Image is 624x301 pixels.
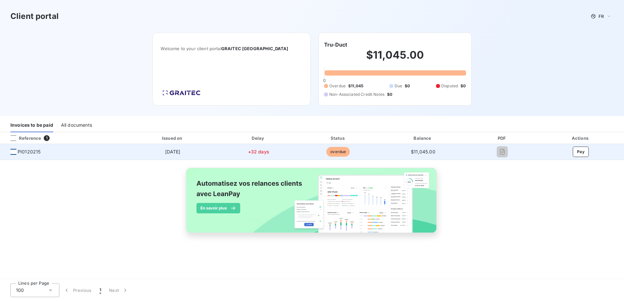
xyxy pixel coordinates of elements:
[573,147,589,157] button: Pay
[329,92,384,97] span: Non-Associated Credit Notes
[16,287,24,294] span: 100
[599,14,604,19] span: FR
[469,135,536,141] div: PDF
[161,46,303,51] span: Welcome to your client portal
[161,88,202,97] img: Company logo
[105,283,133,297] button: Next
[165,149,180,154] span: [DATE]
[299,135,378,141] div: Status
[180,164,444,244] img: banner
[221,46,289,51] span: GRAITEC [GEOGRAPHIC_DATA]
[59,283,96,297] button: Previous
[18,149,40,155] span: PI0120215
[323,78,326,83] span: 0
[539,135,623,141] div: Actions
[221,135,296,141] div: Delay
[380,135,466,141] div: Balance
[405,83,410,89] span: $0
[127,135,218,141] div: Issued on
[460,83,466,89] span: $0
[441,83,458,89] span: Disputed
[326,147,350,157] span: overdue
[10,10,59,22] h3: Client portal
[411,149,435,154] span: $11,045.00
[324,41,347,49] h6: Tru-Duct
[61,119,92,132] div: All documents
[329,83,346,89] span: Overdue
[100,287,101,294] span: 1
[96,283,105,297] button: 1
[248,149,269,154] span: +32 days
[5,135,41,141] div: Reference
[348,83,363,89] span: $11,045
[395,83,402,89] span: Due
[10,119,53,132] div: Invoices to be paid
[44,135,50,141] span: 1
[387,92,392,97] span: $0
[324,49,466,68] h2: $11,045.00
